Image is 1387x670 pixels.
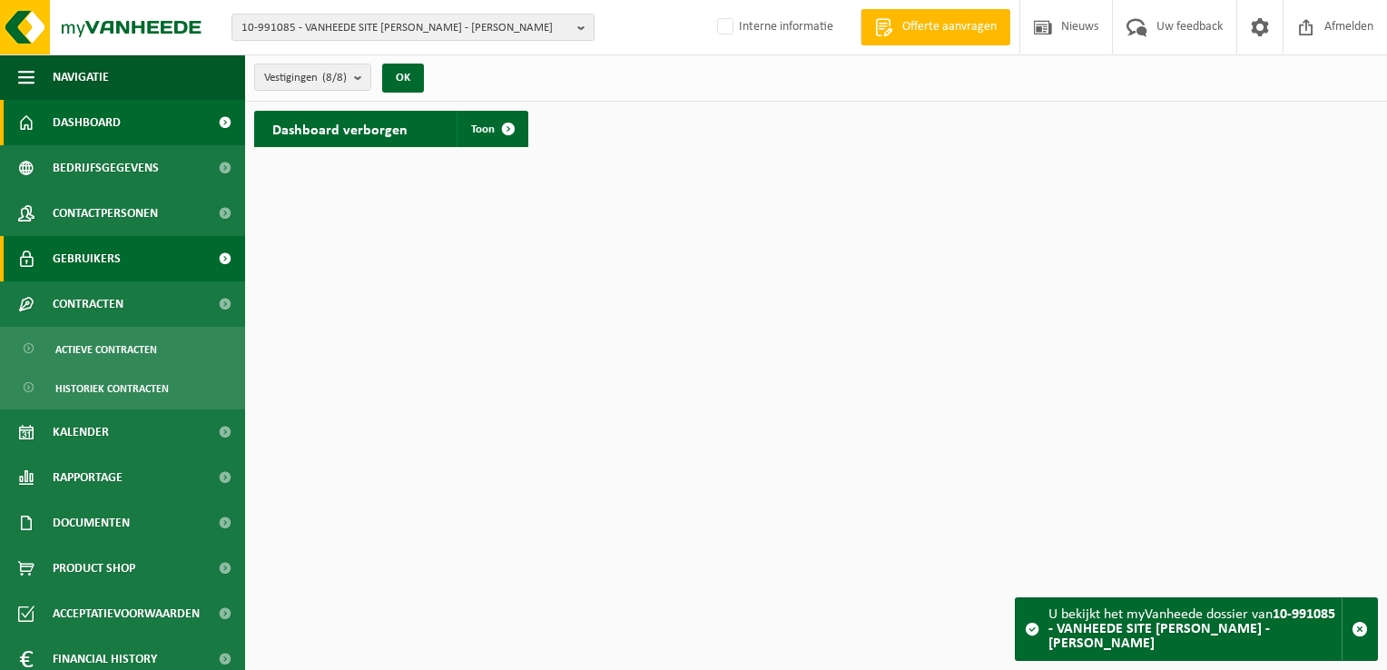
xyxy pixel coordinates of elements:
[53,100,121,145] span: Dashboard
[241,15,570,42] span: 10-991085 - VANHEEDE SITE [PERSON_NAME] - [PERSON_NAME]
[53,591,200,636] span: Acceptatievoorwaarden
[1048,607,1335,651] strong: 10-991085 - VANHEEDE SITE [PERSON_NAME] - [PERSON_NAME]
[53,281,123,327] span: Contracten
[55,332,157,367] span: Actieve contracten
[1048,598,1342,660] div: U bekijkt het myVanheede dossier van
[471,123,495,135] span: Toon
[5,370,241,405] a: Historiek contracten
[55,371,169,406] span: Historiek contracten
[53,54,109,100] span: Navigatie
[231,14,595,41] button: 10-991085 - VANHEEDE SITE [PERSON_NAME] - [PERSON_NAME]
[264,64,347,92] span: Vestigingen
[53,191,158,236] span: Contactpersonen
[713,14,833,41] label: Interne informatie
[53,546,135,591] span: Product Shop
[53,455,123,500] span: Rapportage
[53,236,121,281] span: Gebruikers
[53,500,130,546] span: Documenten
[457,111,526,147] a: Toon
[382,64,424,93] button: OK
[898,18,1001,36] span: Offerte aanvragen
[322,72,347,84] count: (8/8)
[5,331,241,366] a: Actieve contracten
[53,145,159,191] span: Bedrijfsgegevens
[53,409,109,455] span: Kalender
[861,9,1010,45] a: Offerte aanvragen
[254,64,371,91] button: Vestigingen(8/8)
[254,111,426,146] h2: Dashboard verborgen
